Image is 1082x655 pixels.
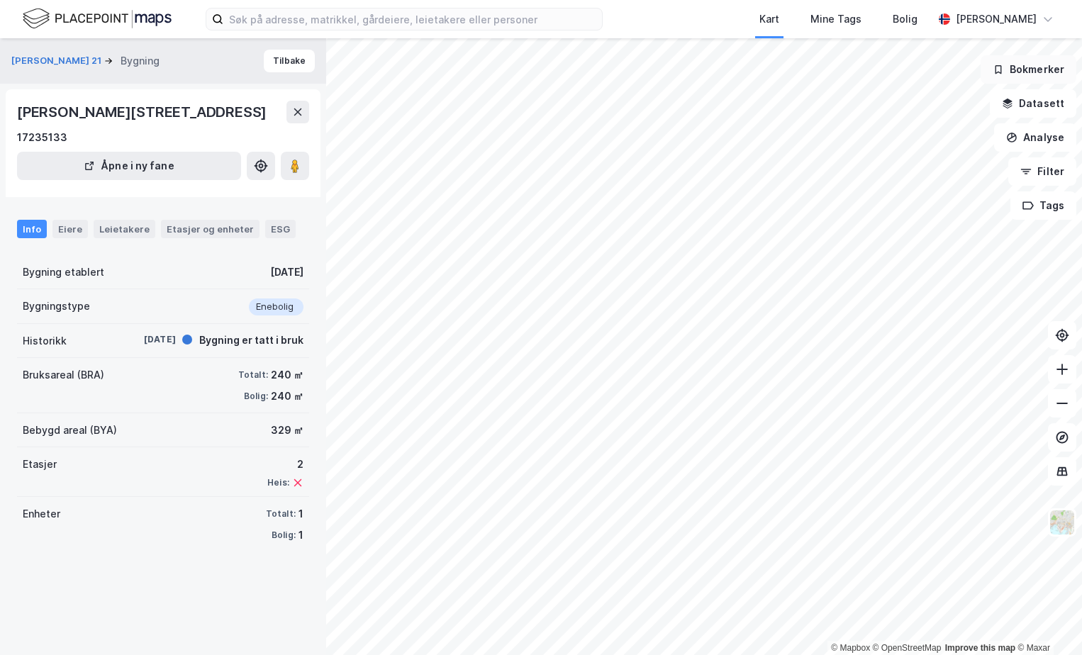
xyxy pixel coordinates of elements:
[23,298,90,315] div: Bygningstype
[17,220,47,238] div: Info
[23,6,172,31] img: logo.f888ab2527a4732fd821a326f86c7f29.svg
[893,11,918,28] div: Bolig
[17,152,241,180] button: Åpne i ny fane
[956,11,1037,28] div: [PERSON_NAME]
[11,54,104,68] button: [PERSON_NAME] 21
[272,530,296,541] div: Bolig:
[94,220,155,238] div: Leietakere
[994,123,1076,152] button: Analyse
[299,527,303,544] div: 1
[264,50,315,72] button: Tilbake
[1010,191,1076,220] button: Tags
[1049,509,1076,536] img: Z
[23,422,117,439] div: Bebygd areal (BYA)
[244,391,268,402] div: Bolig:
[1011,587,1082,655] iframe: Chat Widget
[299,505,303,522] div: 1
[267,456,303,473] div: 2
[271,422,303,439] div: 329 ㎡
[265,220,296,238] div: ESG
[167,223,254,235] div: Etasjer og enheter
[23,505,60,522] div: Enheter
[266,508,296,520] div: Totalt:
[267,477,289,488] div: Heis:
[270,264,303,281] div: [DATE]
[945,643,1015,653] a: Improve this map
[238,369,268,381] div: Totalt:
[271,366,303,384] div: 240 ㎡
[121,52,160,69] div: Bygning
[17,129,67,146] div: 17235133
[23,264,104,281] div: Bygning etablert
[873,643,942,653] a: OpenStreetMap
[17,101,269,123] div: [PERSON_NAME][STREET_ADDRESS]
[23,366,104,384] div: Bruksareal (BRA)
[223,9,602,30] input: Søk på adresse, matrikkel, gårdeiere, leietakere eller personer
[52,220,88,238] div: Eiere
[810,11,861,28] div: Mine Tags
[981,55,1076,84] button: Bokmerker
[831,643,870,653] a: Mapbox
[23,332,67,349] div: Historikk
[990,89,1076,118] button: Datasett
[199,332,303,349] div: Bygning er tatt i bruk
[1008,157,1076,186] button: Filter
[1011,587,1082,655] div: Kontrollprogram for chat
[23,456,57,473] div: Etasjer
[119,333,176,346] div: [DATE]
[759,11,779,28] div: Kart
[271,388,303,405] div: 240 ㎡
